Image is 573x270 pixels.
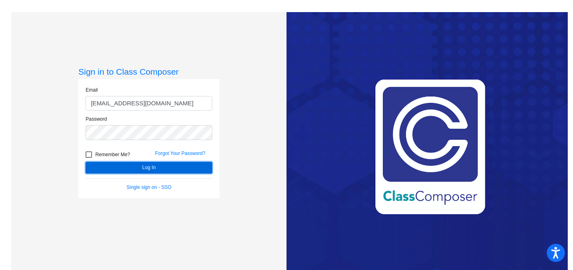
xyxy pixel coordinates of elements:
[86,162,212,174] button: Log In
[78,67,220,77] h3: Sign in to Class Composer
[127,184,171,190] a: Single sign on - SSO
[86,86,98,94] label: Email
[95,150,130,159] span: Remember Me?
[155,151,205,156] a: Forgot Your Password?
[86,115,107,123] label: Password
